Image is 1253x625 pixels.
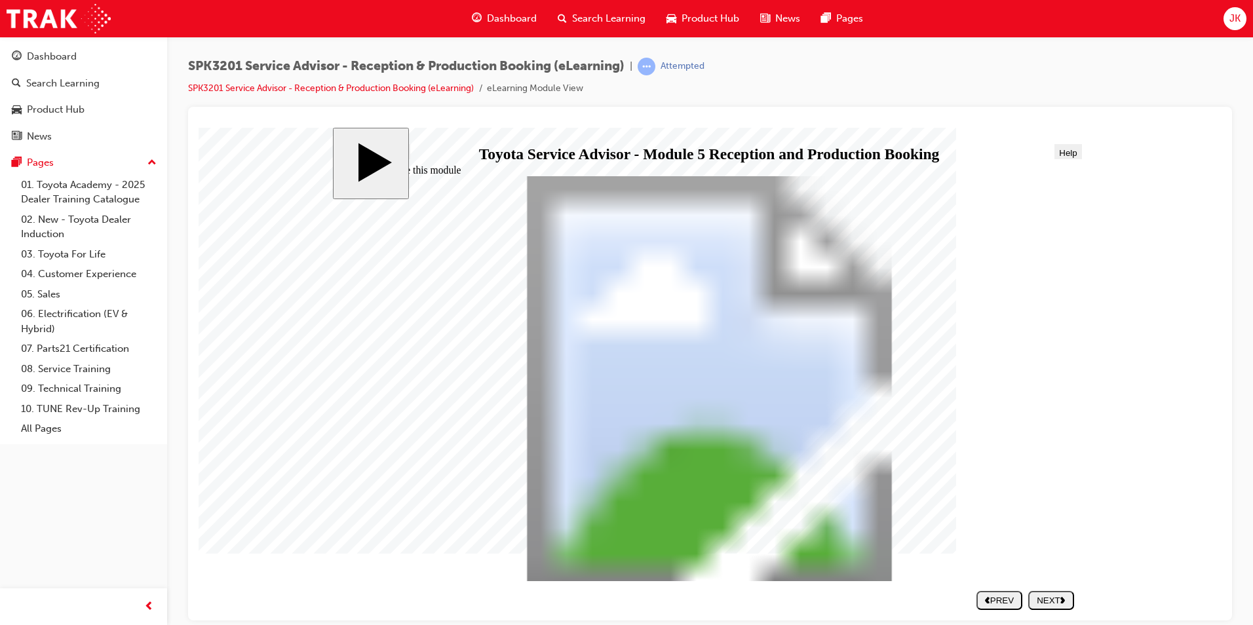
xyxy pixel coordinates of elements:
[547,5,656,32] a: search-iconSearch Learning
[188,83,474,94] a: SPK3201 Service Advisor - Reception & Production Booking (eLearning)
[487,11,537,26] span: Dashboard
[558,10,567,27] span: search-icon
[7,4,111,33] img: Trak
[5,151,162,175] button: Pages
[144,599,154,615] span: prev-icon
[188,59,625,74] span: SPK3201 Service Advisor - Reception & Production Booking (eLearning)
[12,78,21,90] span: search-icon
[5,45,162,69] a: Dashboard
[16,264,162,284] a: 04. Customer Experience
[836,11,863,26] span: Pages
[147,155,157,172] span: up-icon
[487,81,583,96] li: eLearning Module View
[472,10,482,27] span: guage-icon
[16,379,162,399] a: 09. Technical Training
[656,5,750,32] a: car-iconProduct Hub
[16,399,162,419] a: 10. TUNE Rev-Up Training
[775,11,800,26] span: News
[16,284,162,305] a: 05. Sales
[16,210,162,244] a: 02. New - Toyota Dealer Induction
[16,304,162,339] a: 06. Electrification (EV & Hybrid)
[12,157,22,169] span: pages-icon
[16,339,162,359] a: 07. Parts21 Certification
[661,60,704,73] div: Attempted
[5,42,162,151] button: DashboardSearch LearningProduct HubNews
[1229,11,1241,26] span: JK
[821,10,831,27] span: pages-icon
[630,59,632,74] span: |
[5,124,162,149] a: News
[27,49,77,64] div: Dashboard
[572,11,646,26] span: Search Learning
[12,131,22,143] span: news-icon
[16,175,162,210] a: 01. Toyota Academy - 2025 Dealer Training Catalogue
[27,155,54,170] div: Pages
[1224,7,1246,30] button: JK
[5,98,162,122] a: Product Hub
[760,10,770,27] span: news-icon
[16,419,162,439] a: All Pages
[666,10,676,27] span: car-icon
[27,102,85,117] div: Product Hub
[638,58,655,75] span: learningRecordVerb_ATTEMPT-icon
[16,244,162,265] a: 03. Toyota For Life
[12,104,22,116] span: car-icon
[5,71,162,96] a: Search Learning
[12,51,22,63] span: guage-icon
[26,76,100,91] div: Search Learning
[27,129,52,144] div: News
[811,5,874,32] a: pages-iconPages
[682,11,739,26] span: Product Hub
[16,359,162,379] a: 08. Service Training
[461,5,547,32] a: guage-iconDashboard
[750,5,811,32] a: news-iconNews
